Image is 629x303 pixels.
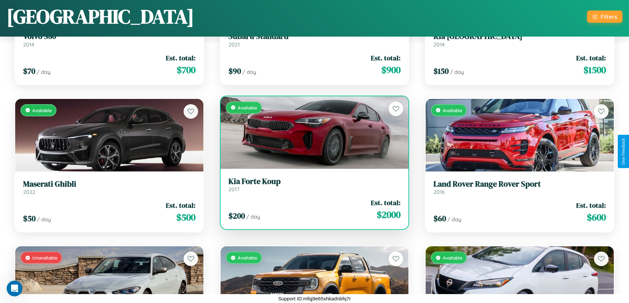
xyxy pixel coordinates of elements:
h3: Maserati Ghibli [23,179,195,189]
span: Est. total: [166,200,195,210]
span: Available [443,107,462,113]
iframe: Intercom live chat [7,281,22,296]
span: $ 90 [228,66,241,76]
span: $ 700 [177,63,195,76]
span: $ 600 [587,211,606,224]
span: 2022 [23,189,35,195]
span: $ 900 [381,63,401,76]
span: $ 1500 [583,63,606,76]
div: Give Feedback [621,138,626,165]
span: / day [37,69,51,75]
span: Est. total: [371,53,401,63]
h3: Kia Forte Koup [228,177,401,186]
h1: [GEOGRAPHIC_DATA] [7,3,194,30]
a: Subaru Standard2021 [228,32,401,48]
span: $ 150 [434,66,449,76]
span: $ 50 [23,213,36,224]
span: 2017 [228,186,239,193]
span: $ 60 [434,213,446,224]
span: Available [32,107,52,113]
span: Available [238,105,257,110]
span: Est. total: [576,200,606,210]
span: 2021 [228,41,240,48]
span: Est. total: [576,53,606,63]
a: Volvo S802014 [23,32,195,48]
span: / day [450,69,464,75]
span: $ 70 [23,66,35,76]
span: $ 500 [176,211,195,224]
span: / day [246,213,260,220]
span: Unavailable [32,255,57,260]
a: Kia Forte Koup2017 [228,177,401,193]
span: $ 2000 [377,208,401,221]
h3: Land Rover Range Rover Sport [434,179,606,189]
a: Land Rover Range Rover Sport2016 [434,179,606,196]
a: Kia [GEOGRAPHIC_DATA]2014 [434,32,606,48]
span: Available [443,255,462,260]
span: Est. total: [371,198,401,207]
h3: Kia [GEOGRAPHIC_DATA] [434,32,606,41]
span: Est. total: [166,53,195,63]
h3: Subaru Standard [228,32,401,41]
span: 2014 [434,41,445,48]
p: Support ID: mfqj9e65xhkadnbfq7r [278,294,351,303]
span: $ 200 [228,210,245,221]
span: 2014 [23,41,34,48]
span: 2016 [434,189,445,195]
span: Available [238,255,257,260]
span: / day [447,216,461,223]
h3: Volvo S80 [23,32,195,41]
div: Filters [601,13,617,20]
span: / day [242,69,256,75]
button: Filters [587,11,622,23]
a: Maserati Ghibli2022 [23,179,195,196]
span: / day [37,216,51,223]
